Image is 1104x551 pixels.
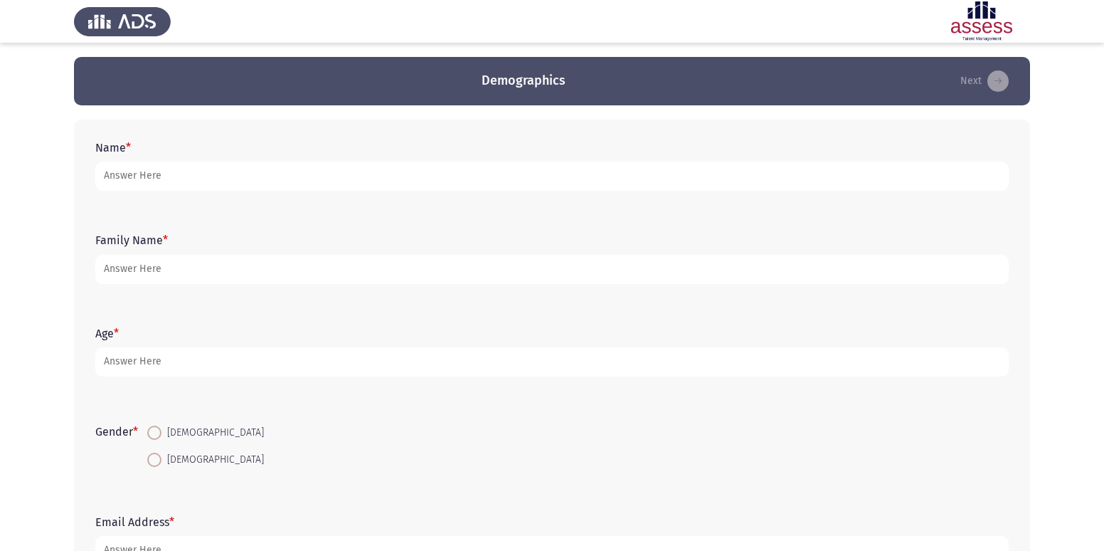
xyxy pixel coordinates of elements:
[482,72,566,90] h3: Demographics
[74,1,171,41] img: Assess Talent Management logo
[95,327,119,340] label: Age
[95,425,138,439] label: Gender
[95,141,131,154] label: Name
[161,451,264,468] span: [DEMOGRAPHIC_DATA]
[95,233,168,247] label: Family Name
[95,515,174,529] label: Email Address
[95,347,1009,377] input: add answer text
[933,1,1030,41] img: Assessment logo of Assessment En (Focus & 16PD)
[956,70,1013,93] button: load next page
[161,424,264,441] span: [DEMOGRAPHIC_DATA]
[95,255,1009,284] input: add answer text
[95,162,1009,191] input: add answer text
